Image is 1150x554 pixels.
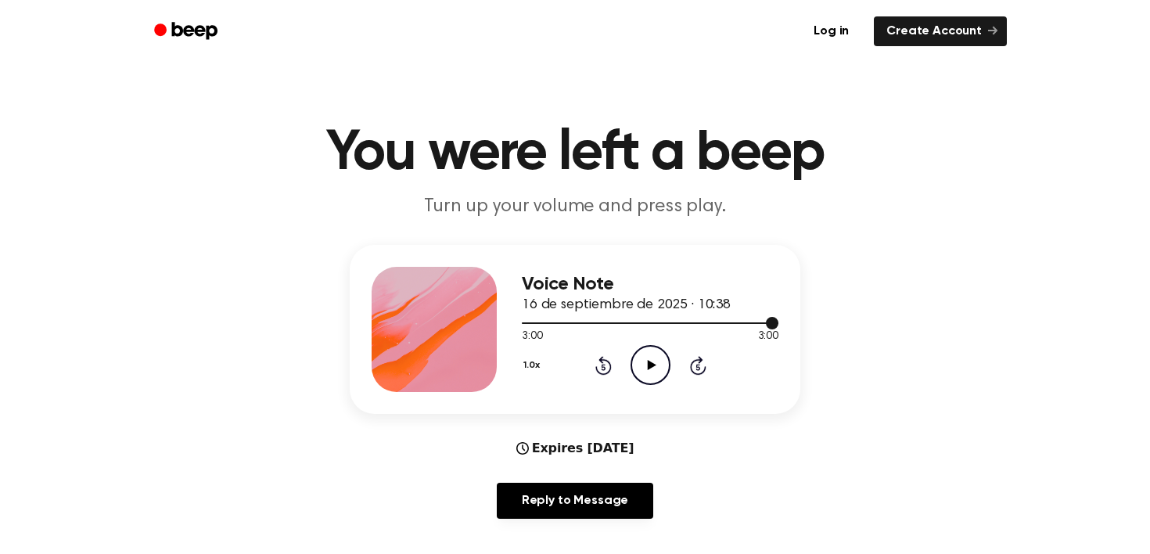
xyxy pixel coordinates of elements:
span: 3:00 [758,329,778,345]
h1: You were left a beep [174,125,976,182]
a: Create Account [874,16,1007,46]
a: Reply to Message [497,483,653,519]
span: 16 de septiembre de 2025 · 10:38 [522,298,731,312]
a: Beep [143,16,232,47]
h3: Voice Note [522,274,778,295]
span: 3:00 [522,329,542,345]
button: 1.0x [522,352,545,379]
a: Log in [798,13,864,49]
p: Turn up your volume and press play. [275,194,875,220]
div: Expires [DATE] [516,439,634,458]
